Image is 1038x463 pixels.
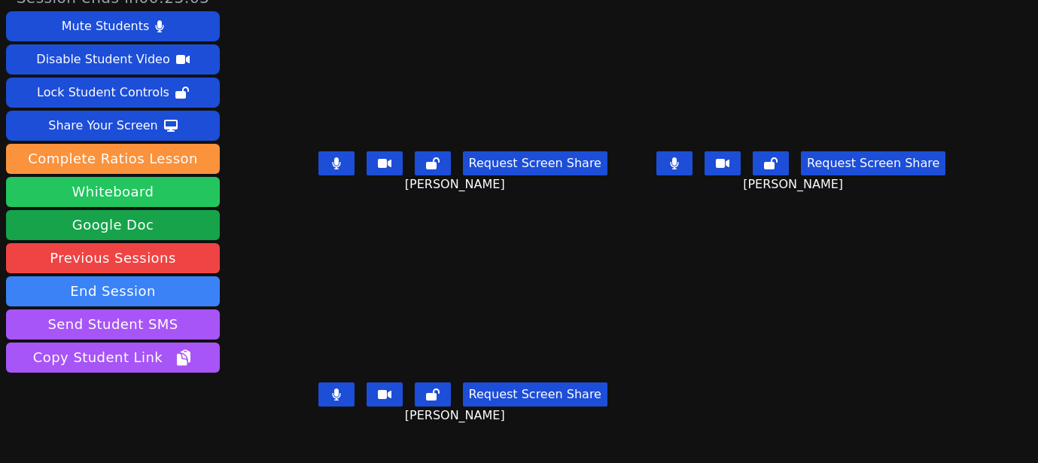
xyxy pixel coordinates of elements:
a: Google Doc [6,210,220,240]
div: Share Your Screen [48,114,158,138]
div: Lock Student Controls [37,81,169,105]
button: Send Student SMS [6,309,220,340]
button: Lock Student Controls [6,78,220,108]
button: Disable Student Video [6,44,220,75]
button: End Session [6,276,220,306]
span: [PERSON_NAME] [405,407,509,425]
span: [PERSON_NAME] [405,175,509,193]
a: Previous Sessions [6,243,220,273]
button: Complete Ratios Lesson [6,144,220,174]
button: Share Your Screen [6,111,220,141]
button: Whiteboard [6,177,220,207]
span: Copy Student Link [33,347,193,368]
button: Copy Student Link [6,343,220,373]
button: Mute Students [6,11,220,41]
div: Mute Students [62,14,149,38]
button: Request Screen Share [801,151,945,175]
button: Request Screen Share [463,151,607,175]
button: Request Screen Share [463,382,607,407]
div: Disable Student Video [36,47,169,72]
span: [PERSON_NAME] [743,175,847,193]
